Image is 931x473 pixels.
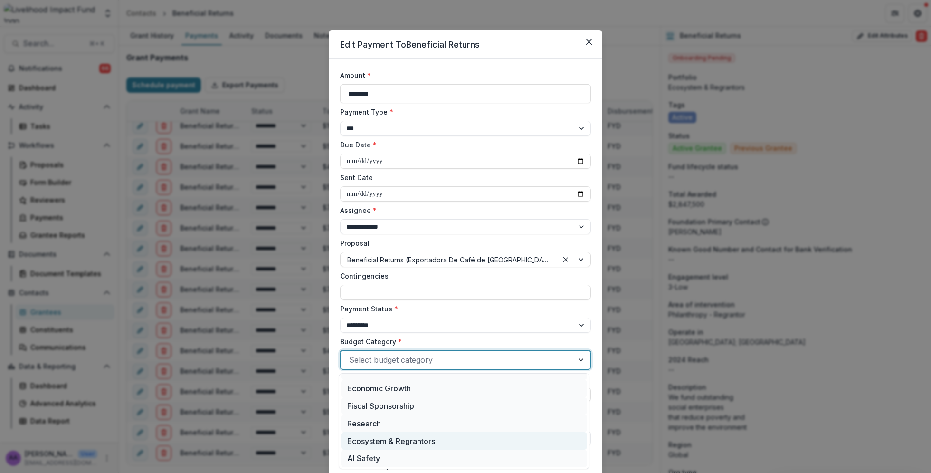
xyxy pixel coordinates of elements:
div: Research [341,415,587,432]
label: Payment Type [340,107,585,117]
div: Ecosystem & Regrantors [341,432,587,450]
label: Assignee [340,205,585,215]
label: Proposal [340,238,585,248]
div: Clear selected options [560,254,571,265]
label: Sent Date [340,173,585,183]
label: Due Date [340,140,585,150]
label: Budget Category [340,337,585,347]
button: Close [581,34,597,49]
label: Amount [340,70,585,80]
header: Edit Payment To Beneficial Returns [329,30,602,59]
label: Contingencies [340,271,585,281]
div: AI Safety [341,450,587,467]
div: Fiscal Sponsorship [341,397,587,415]
div: Economic Growth [341,380,587,397]
label: Payment Status [340,304,585,314]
